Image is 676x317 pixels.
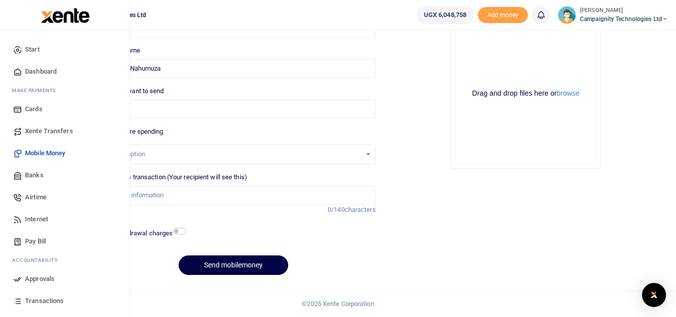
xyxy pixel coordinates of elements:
[8,120,122,142] a: Xente Transfers
[455,89,596,98] div: Drag and drop files here or
[93,229,182,237] h6: Include withdrawal charges
[41,8,90,23] img: logo-large
[25,170,44,180] span: Banks
[580,15,668,24] span: Campaignity Technologies Ltd
[25,274,55,284] span: Approvals
[478,7,528,24] li: Toup your wallet
[8,142,122,164] a: Mobile Money
[25,126,73,136] span: Xente Transfers
[25,214,48,224] span: Internet
[40,11,90,19] a: logo-small logo-large logo-large
[17,87,56,94] span: ake Payments
[91,100,375,119] input: UGX
[8,290,122,312] a: Transactions
[478,7,528,24] span: Add money
[328,206,345,213] span: 0/140
[8,61,122,83] a: Dashboard
[412,6,478,24] li: Wallet ballance
[8,164,122,186] a: Banks
[8,208,122,230] a: Internet
[416,6,474,24] a: UGX 6,048,758
[99,149,361,159] div: Select an option
[8,268,122,290] a: Approvals
[558,6,668,24] a: profile-user [PERSON_NAME] Campaignity Technologies Ltd
[25,67,57,77] span: Dashboard
[179,255,288,275] button: Send mobilemoney
[20,256,58,264] span: countability
[557,90,579,97] button: browse
[8,83,122,98] li: M
[558,6,576,24] img: profile-user
[91,59,375,78] input: MTN & Airtel numbers are validated
[25,192,47,202] span: Airtime
[478,11,528,18] a: Add money
[8,39,122,61] a: Start
[25,148,65,158] span: Mobile Money
[25,236,46,246] span: Pay Bill
[25,104,43,114] span: Cards
[580,7,668,15] small: [PERSON_NAME]
[8,98,122,120] a: Cards
[345,206,376,213] span: characters
[451,19,601,169] div: File Uploader
[8,252,122,268] li: Ac
[642,283,666,307] div: Open Intercom Messenger
[25,45,40,55] span: Start
[91,186,375,205] input: Enter extra information
[91,172,247,182] label: Memo for this transaction (Your recipient will see this)
[8,186,122,208] a: Airtime
[25,296,64,306] span: Transactions
[8,230,122,252] a: Pay Bill
[424,10,466,20] span: UGX 6,048,758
